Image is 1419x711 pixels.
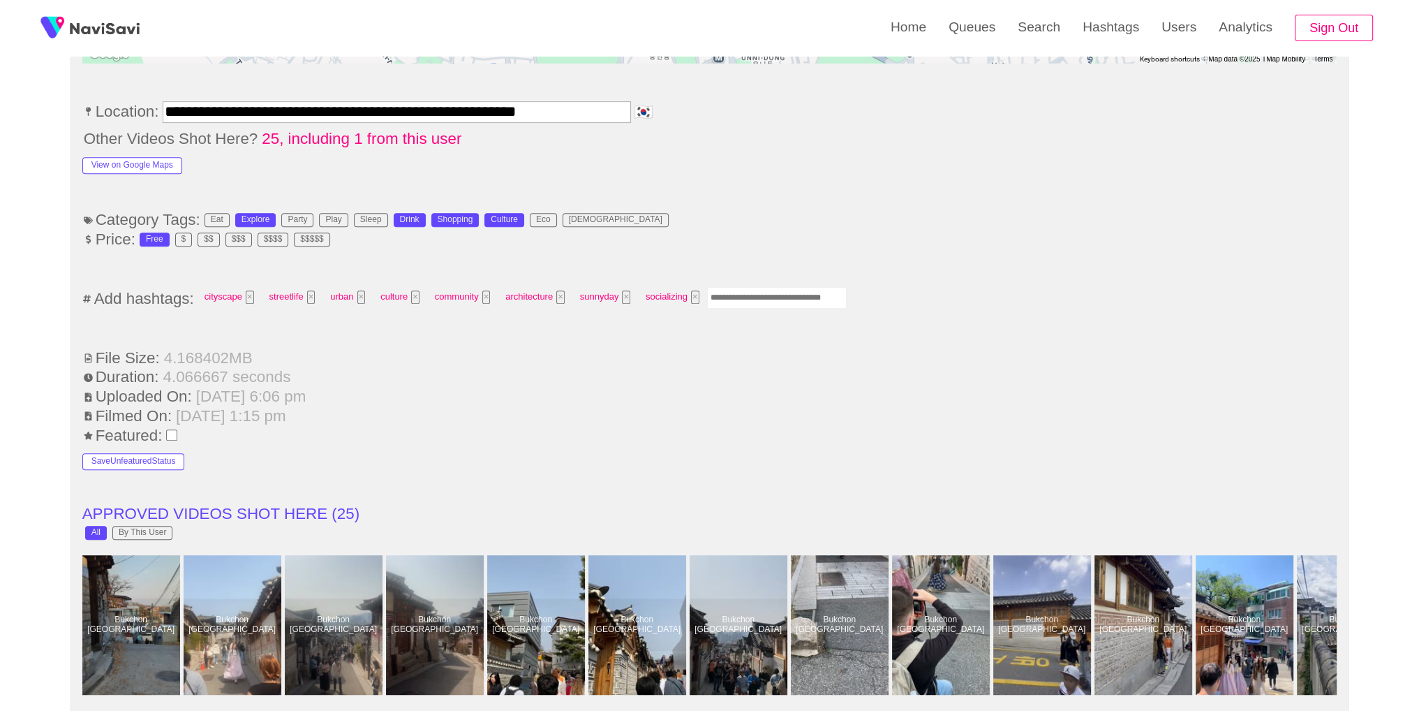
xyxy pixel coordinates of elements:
[91,528,101,538] div: All
[325,215,341,225] div: Play
[556,291,565,304] button: Tag at index 5 with value 2391 focussed. Press backspace to remove
[691,291,699,304] button: Tag at index 7 with value 2441 focussed. Press backspace to remove
[163,349,254,367] span: 4.168402 MB
[161,368,292,386] span: 4.066667 seconds
[491,215,518,225] div: Culture
[82,407,173,425] span: Filmed On:
[82,103,161,121] span: Location:
[288,215,307,225] div: Party
[892,555,993,695] a: Bukchon [GEOGRAPHIC_DATA]Bukchon Hanok Village
[232,235,246,244] div: $$$
[588,555,690,695] a: Bukchon [GEOGRAPHIC_DATA]Bukchon Hanok Village
[1295,15,1373,42] button: Sign Out
[622,291,630,304] button: Tag at index 6 with value 2323 focussed. Press backspace to remove
[82,130,260,148] span: Other Videos Shot Here?
[993,555,1094,695] a: Bukchon [GEOGRAPHIC_DATA]Bukchon Hanok Village
[1140,54,1200,64] button: Keyboard shortcuts
[242,215,270,225] div: Explore
[200,286,258,308] span: cityscape
[357,291,366,304] button: Tag at index 2 with value 2462 focussed. Press backspace to remove
[82,349,161,367] span: File Size:
[82,453,185,470] button: SaveUnfeaturedStatus
[119,528,166,538] div: By This User
[265,286,320,308] span: streetlife
[204,235,213,244] div: $$
[82,555,184,695] a: Bukchon [GEOGRAPHIC_DATA]Bukchon Hanok Village
[690,555,791,695] a: Bukchon [GEOGRAPHIC_DATA]Bukchon Hanok Village
[632,105,655,120] span: 🇰🇷
[246,291,254,304] button: Tag at index 0 with value 2563 focussed. Press backspace to remove
[82,157,182,174] button: View on Google Maps
[82,427,164,445] span: Featured:
[174,407,288,425] span: [DATE] 1:15 pm
[82,368,161,386] span: Duration:
[487,555,588,695] a: Bukchon [GEOGRAPHIC_DATA]Bukchon Hanok Village
[400,215,419,225] div: Drink
[93,290,195,308] span: Add hashtags:
[82,230,137,249] span: Price:
[791,555,892,695] a: Bukchon [GEOGRAPHIC_DATA]Bukchon Hanok Village
[82,505,1337,523] li: APPROVED VIDEOS SHOT HERE ( 25 )
[285,555,386,695] a: Bukchon [GEOGRAPHIC_DATA]Bukchon Hanok Village
[376,286,424,308] span: culture
[1314,55,1332,63] a: Terms (opens in new tab)
[501,286,569,308] span: architecture
[195,388,308,406] span: [DATE] 6:06 pm
[35,10,70,45] img: fireSpot
[1297,555,1398,695] a: Bukchon [GEOGRAPHIC_DATA]Bukchon Hanok Village
[264,235,283,244] div: $$$$
[146,235,163,244] div: Free
[260,130,463,148] span: 25, including 1 from this user
[360,215,382,225] div: Sleep
[326,286,369,308] span: urban
[1208,55,1305,63] span: Map data ©2025 TMap Mobility
[70,21,140,35] img: fireSpot
[82,211,202,229] span: Category Tags:
[181,235,186,244] div: $
[82,388,193,406] span: Uploaded On:
[576,286,634,308] span: sunnyday
[307,291,315,304] button: Tag at index 1 with value 3826 focussed. Press backspace to remove
[1196,555,1297,695] a: Bukchon [GEOGRAPHIC_DATA]Bukchon Hanok Village
[411,291,419,304] button: Tag at index 3 with value 2750 focussed. Press backspace to remove
[82,154,182,171] a: View on Google Maps
[482,291,491,304] button: Tag at index 4 with value 2664 focussed. Press backspace to remove
[431,286,494,308] span: community
[569,215,662,225] div: [DEMOGRAPHIC_DATA]
[707,287,847,309] input: Enter tag here and press return
[536,215,551,225] div: Eco
[386,555,487,695] a: Bukchon [GEOGRAPHIC_DATA]Bukchon Hanok Village
[300,235,323,244] div: $$$$$
[211,215,223,225] div: Eat
[1094,555,1196,695] a: Bukchon [GEOGRAPHIC_DATA]Bukchon Hanok Village
[641,286,704,308] span: socializing
[184,555,285,695] a: Bukchon [GEOGRAPHIC_DATA]Bukchon Hanok Village
[438,215,473,225] div: Shopping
